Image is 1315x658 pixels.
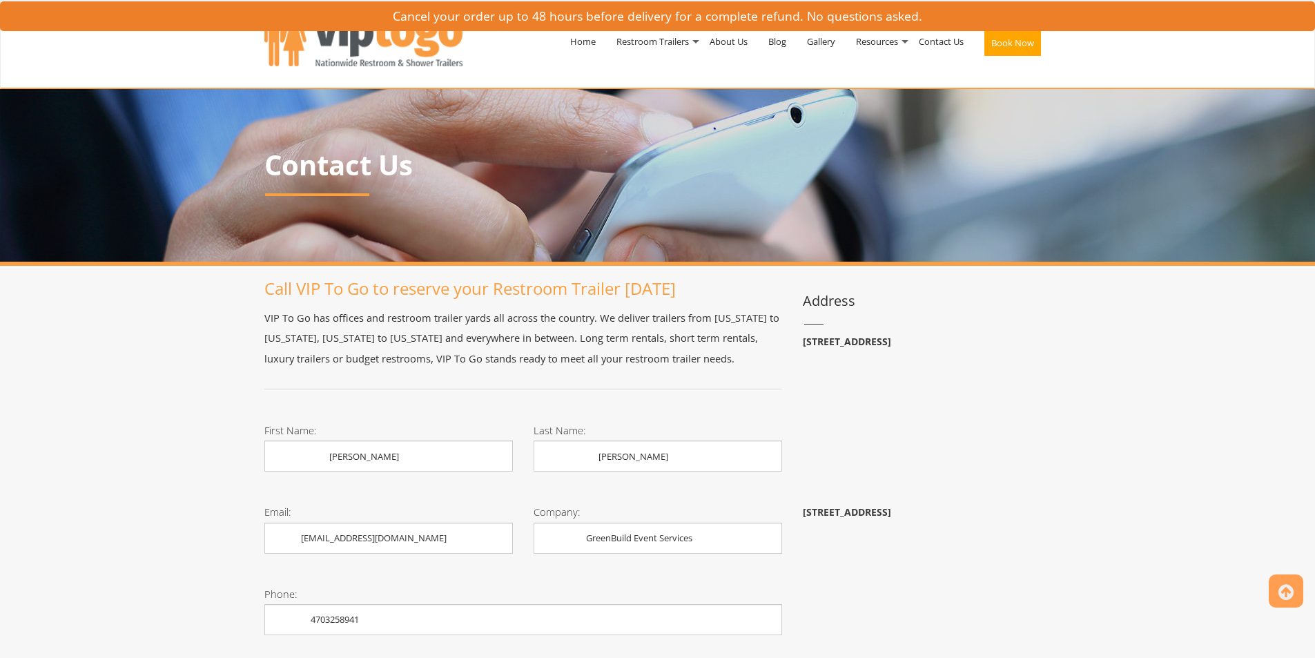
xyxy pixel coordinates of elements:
b: [STREET_ADDRESS] [803,505,891,519]
button: Book Now [984,30,1041,56]
a: Contact Us [908,6,974,77]
a: Blog [758,6,797,77]
a: Gallery [797,6,846,77]
a: Book Now [974,6,1051,86]
h3: Address [803,293,1051,309]
a: About Us [699,6,758,77]
p: VIP To Go has offices and restroom trailer yards all across the country. We deliver trailers from... [264,308,782,369]
img: VIPTOGO [264,10,462,66]
a: Home [560,6,606,77]
button: Live Chat [1260,603,1315,658]
h1: Call VIP To Go to reserve your Restroom Trailer [DATE] [264,280,782,298]
a: Resources [846,6,908,77]
a: Restroom Trailers [606,6,699,77]
b: [STREET_ADDRESS] [803,335,891,348]
p: Contact Us [264,150,1051,180]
